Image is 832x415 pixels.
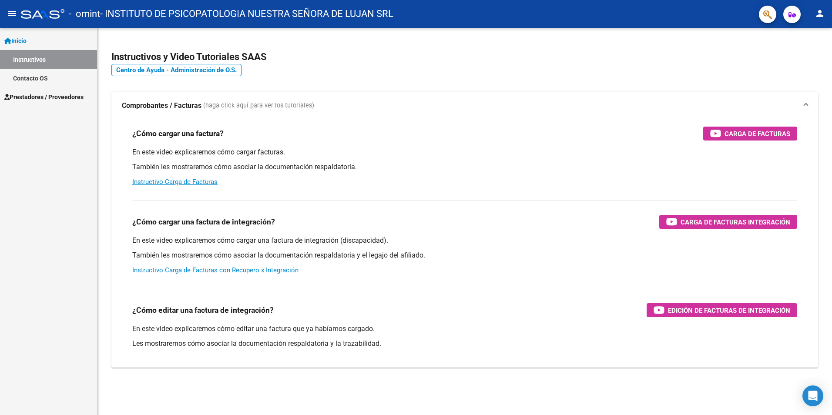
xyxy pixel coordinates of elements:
[4,36,27,46] span: Inicio
[681,217,790,228] span: Carga de Facturas Integración
[69,4,100,23] span: - omint
[132,236,797,245] p: En este video explicaremos cómo cargar una factura de integración (discapacidad).
[203,101,314,110] span: (haga click aquí para ver los tutoriales)
[132,147,797,157] p: En este video explicaremos cómo cargar facturas.
[7,8,17,19] mat-icon: menu
[111,120,818,368] div: Comprobantes / Facturas (haga click aquí para ver los tutoriales)
[668,305,790,316] span: Edición de Facturas de integración
[100,4,393,23] span: - INSTITUTO DE PSICOPATOLOGIA NUESTRA SEÑORA DE LUJAN SRL
[659,215,797,229] button: Carga de Facturas Integración
[111,49,818,65] h2: Instructivos y Video Tutoriales SAAS
[132,127,224,140] h3: ¿Cómo cargar una factura?
[111,92,818,120] mat-expansion-panel-header: Comprobantes / Facturas (haga click aquí para ver los tutoriales)
[4,92,84,102] span: Prestadores / Proveedores
[132,324,797,334] p: En este video explicaremos cómo editar una factura que ya habíamos cargado.
[703,127,797,141] button: Carga de Facturas
[111,64,242,76] a: Centro de Ayuda - Administración de O.S.
[132,266,299,274] a: Instructivo Carga de Facturas con Recupero x Integración
[802,385,823,406] div: Open Intercom Messenger
[725,128,790,139] span: Carga de Facturas
[815,8,825,19] mat-icon: person
[132,339,797,348] p: Les mostraremos cómo asociar la documentación respaldatoria y la trazabilidad.
[132,178,218,186] a: Instructivo Carga de Facturas
[132,251,797,260] p: También les mostraremos cómo asociar la documentación respaldatoria y el legajo del afiliado.
[132,304,274,316] h3: ¿Cómo editar una factura de integración?
[132,216,275,228] h3: ¿Cómo cargar una factura de integración?
[647,303,797,317] button: Edición de Facturas de integración
[122,101,201,110] strong: Comprobantes / Facturas
[132,162,797,172] p: También les mostraremos cómo asociar la documentación respaldatoria.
